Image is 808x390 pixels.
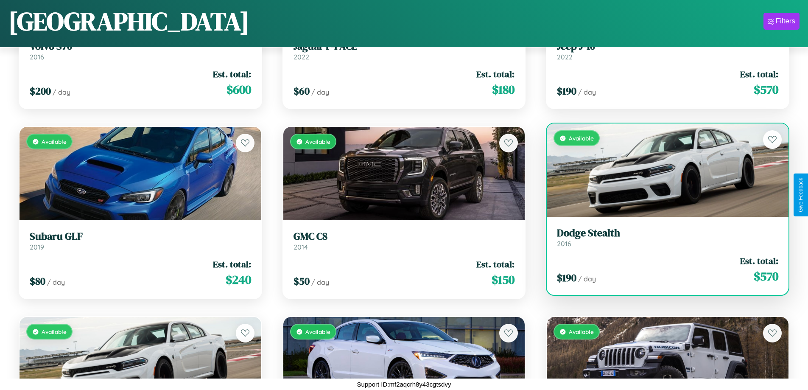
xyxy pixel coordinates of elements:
p: Support ID: mf2aqcrh8y43cgtsdvy [357,379,451,390]
span: Est. total: [213,68,251,80]
a: Dodge Stealth2016 [557,227,778,248]
span: / day [311,278,329,286]
span: / day [578,88,596,96]
span: / day [53,88,70,96]
span: Est. total: [476,258,514,270]
span: 2016 [30,53,44,61]
span: $ 190 [557,271,576,285]
span: $ 50 [294,274,310,288]
span: $ 240 [226,271,251,288]
span: / day [311,88,329,96]
span: Est. total: [476,68,514,80]
h3: Dodge Stealth [557,227,778,239]
button: Filters [763,13,800,30]
span: Available [42,328,67,335]
span: Available [569,135,594,142]
a: Volvo S702016 [30,40,251,61]
span: Est. total: [740,68,778,80]
span: 2014 [294,243,308,251]
span: $ 60 [294,84,310,98]
span: $ 190 [557,84,576,98]
span: 2016 [557,239,571,248]
span: Available [42,138,67,145]
span: $ 150 [492,271,514,288]
div: Give Feedback [798,178,804,212]
h1: [GEOGRAPHIC_DATA] [8,4,249,39]
span: $ 200 [30,84,51,98]
span: $ 80 [30,274,45,288]
span: $ 600 [226,81,251,98]
span: $ 180 [492,81,514,98]
span: Est. total: [740,255,778,267]
span: $ 570 [754,268,778,285]
span: / day [47,278,65,286]
span: Available [569,328,594,335]
span: $ 570 [754,81,778,98]
span: Available [305,328,330,335]
span: 2022 [294,53,309,61]
span: 2019 [30,243,44,251]
a: Jaguar F-PACE2022 [294,40,515,61]
a: Subaru GLF2019 [30,230,251,251]
a: GMC C82014 [294,230,515,251]
span: / day [578,275,596,283]
span: Available [305,138,330,145]
span: Est. total: [213,258,251,270]
div: Filters [776,17,795,25]
a: Jeep J-102022 [557,40,778,61]
h3: GMC C8 [294,230,515,243]
h3: Subaru GLF [30,230,251,243]
span: 2022 [557,53,573,61]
